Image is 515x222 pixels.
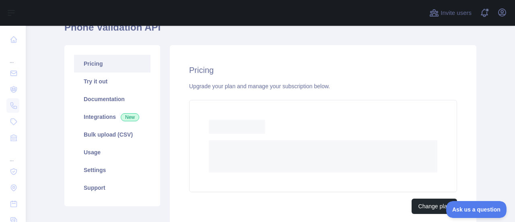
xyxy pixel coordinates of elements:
div: ... [6,147,19,163]
div: Upgrade your plan and manage your subscription below. [189,82,457,90]
a: Integrations New [74,108,150,126]
span: Invite users [441,8,472,18]
h2: Pricing [189,64,457,76]
a: Documentation [74,90,150,108]
a: Try it out [74,73,150,90]
a: Bulk upload (CSV) [74,126,150,143]
button: Invite users [428,6,473,19]
a: Support [74,179,150,197]
a: Usage [74,143,150,161]
a: Settings [74,161,150,179]
span: New [121,113,139,121]
iframe: Toggle Customer Support [446,201,507,218]
h1: Phone Validation API [64,21,476,40]
a: Pricing [74,55,150,73]
button: Change plan [412,199,457,214]
div: ... [6,48,19,64]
